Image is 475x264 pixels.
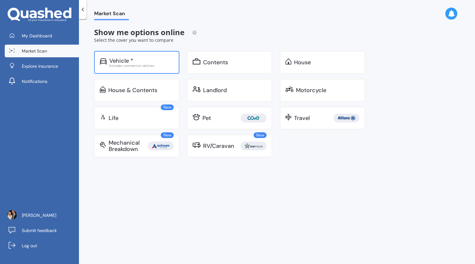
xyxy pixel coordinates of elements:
div: Pet [202,115,211,121]
a: Explore insurance [5,60,79,72]
span: Market Scan [94,10,129,19]
img: travel.bdda8d6aa9c3f12c5fe2.svg [286,114,292,120]
img: ACg8ocJ3WeMnxfhjWTlIYns9sh_dytAkcg18-za7a3_ysl_fwAUICkEliA=s96-c [7,210,17,220]
a: Market Scan [5,45,79,57]
a: My Dashboard [5,29,79,42]
span: Log out [22,242,37,249]
span: Market Scan [22,48,47,54]
div: Life [109,115,118,121]
div: Landlord [203,87,227,93]
img: Autosure.webp [149,141,172,150]
div: Vehicle * [109,58,133,64]
a: Log out [5,239,79,252]
span: New [161,104,174,110]
div: Motorcycle [296,87,326,93]
a: Notifications [5,75,79,88]
img: home-and-contents.b802091223b8502ef2dd.svg [100,86,106,92]
img: home.91c183c226a05b4dc763.svg [286,58,292,65]
img: car.f15378c7a67c060ca3f3.svg [100,58,107,65]
span: New [254,132,267,138]
img: Cove.webp [242,114,265,123]
img: rv.0245371a01b30db230af.svg [193,142,201,148]
img: motorbike.c49f395e5a6966510904.svg [286,86,293,92]
span: Show me options online [94,27,197,37]
img: landlord.470ea2398dcb263567d0.svg [193,86,201,92]
span: Select the cover you want to compare [94,37,173,43]
div: RV/Caravan [203,143,234,149]
img: content.01f40a52572271636b6f.svg [193,58,201,65]
a: Pet [187,107,272,129]
div: Excludes commercial vehicles [109,64,174,67]
a: [PERSON_NAME] [5,209,79,222]
img: Allianz.webp [335,114,358,123]
span: New [161,132,174,138]
img: pet.71f96884985775575a0d.svg [193,114,200,120]
span: Notifications [22,78,47,85]
div: Contents [203,59,228,66]
div: House & Contents [108,87,157,93]
img: life.f720d6a2d7cdcd3ad642.svg [100,114,106,120]
span: My Dashboard [22,33,52,39]
span: Explore insurance [22,63,58,69]
span: [PERSON_NAME] [22,212,56,218]
a: Submit feedback [5,224,79,237]
div: House [294,59,311,66]
div: Mechanical Breakdown [109,140,148,152]
div: Travel [294,115,310,121]
img: Star.webp [242,141,265,150]
img: mbi.6615ef239df2212c2848.svg [100,142,106,148]
span: Submit feedback [22,227,57,234]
